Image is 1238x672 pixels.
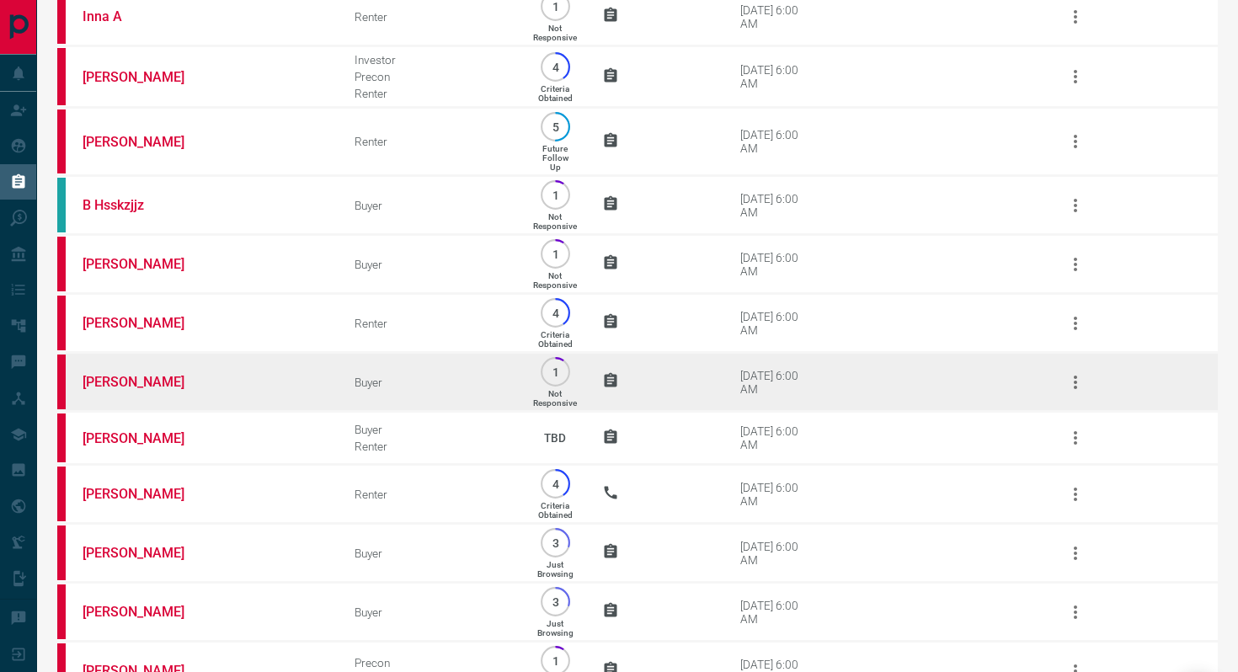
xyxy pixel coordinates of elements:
[549,120,562,133] p: 5
[538,330,573,349] p: Criteria Obtained
[57,296,66,350] div: property.ca
[549,536,562,549] p: 3
[355,656,508,669] div: Precon
[57,109,66,173] div: property.ca
[355,440,508,453] div: Renter
[533,271,577,290] p: Not Responsive
[355,547,508,560] div: Buyer
[549,654,562,667] p: 1
[740,63,812,90] div: [DATE] 6:00 AM
[83,315,209,331] a: [PERSON_NAME]
[740,369,812,396] div: [DATE] 6:00 AM
[57,48,66,105] div: property.ca
[355,317,508,330] div: Renter
[740,3,812,30] div: [DATE] 6:00 AM
[57,467,66,521] div: property.ca
[533,212,577,231] p: Not Responsive
[740,481,812,508] div: [DATE] 6:00 AM
[57,237,66,291] div: property.ca
[740,310,812,337] div: [DATE] 6:00 AM
[355,423,508,436] div: Buyer
[83,134,209,150] a: [PERSON_NAME]
[538,84,573,103] p: Criteria Obtained
[549,248,562,260] p: 1
[83,256,209,272] a: [PERSON_NAME]
[537,560,574,579] p: Just Browsing
[533,389,577,408] p: Not Responsive
[355,199,508,212] div: Buyer
[537,619,574,637] p: Just Browsing
[355,605,508,619] div: Buyer
[83,545,209,561] a: [PERSON_NAME]
[83,8,209,24] a: Inna A
[355,53,508,67] div: Investor
[740,128,812,155] div: [DATE] 6:00 AM
[740,540,812,567] div: [DATE] 6:00 AM
[83,197,209,213] a: B Hsskzjjz
[83,374,209,390] a: [PERSON_NAME]
[549,365,562,378] p: 1
[542,144,568,172] p: Future Follow Up
[538,501,573,520] p: Criteria Obtained
[355,135,508,148] div: Renter
[355,488,508,501] div: Renter
[355,258,508,271] div: Buyer
[549,307,562,319] p: 4
[549,477,562,490] p: 4
[533,24,577,42] p: Not Responsive
[355,376,508,389] div: Buyer
[57,413,66,462] div: property.ca
[549,61,562,73] p: 4
[740,251,812,278] div: [DATE] 6:00 AM
[57,584,66,639] div: property.ca
[549,595,562,608] p: 3
[57,178,66,232] div: condos.ca
[83,430,209,446] a: [PERSON_NAME]
[83,486,209,502] a: [PERSON_NAME]
[57,525,66,580] div: property.ca
[355,87,508,100] div: Renter
[83,604,209,620] a: [PERSON_NAME]
[740,192,812,219] div: [DATE] 6:00 AM
[549,189,562,201] p: 1
[740,599,812,626] div: [DATE] 6:00 AM
[533,415,577,461] p: TBD
[355,10,508,24] div: Renter
[57,355,66,409] div: property.ca
[355,70,508,83] div: Precon
[83,69,209,85] a: [PERSON_NAME]
[740,424,812,451] div: [DATE] 6:00 AM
